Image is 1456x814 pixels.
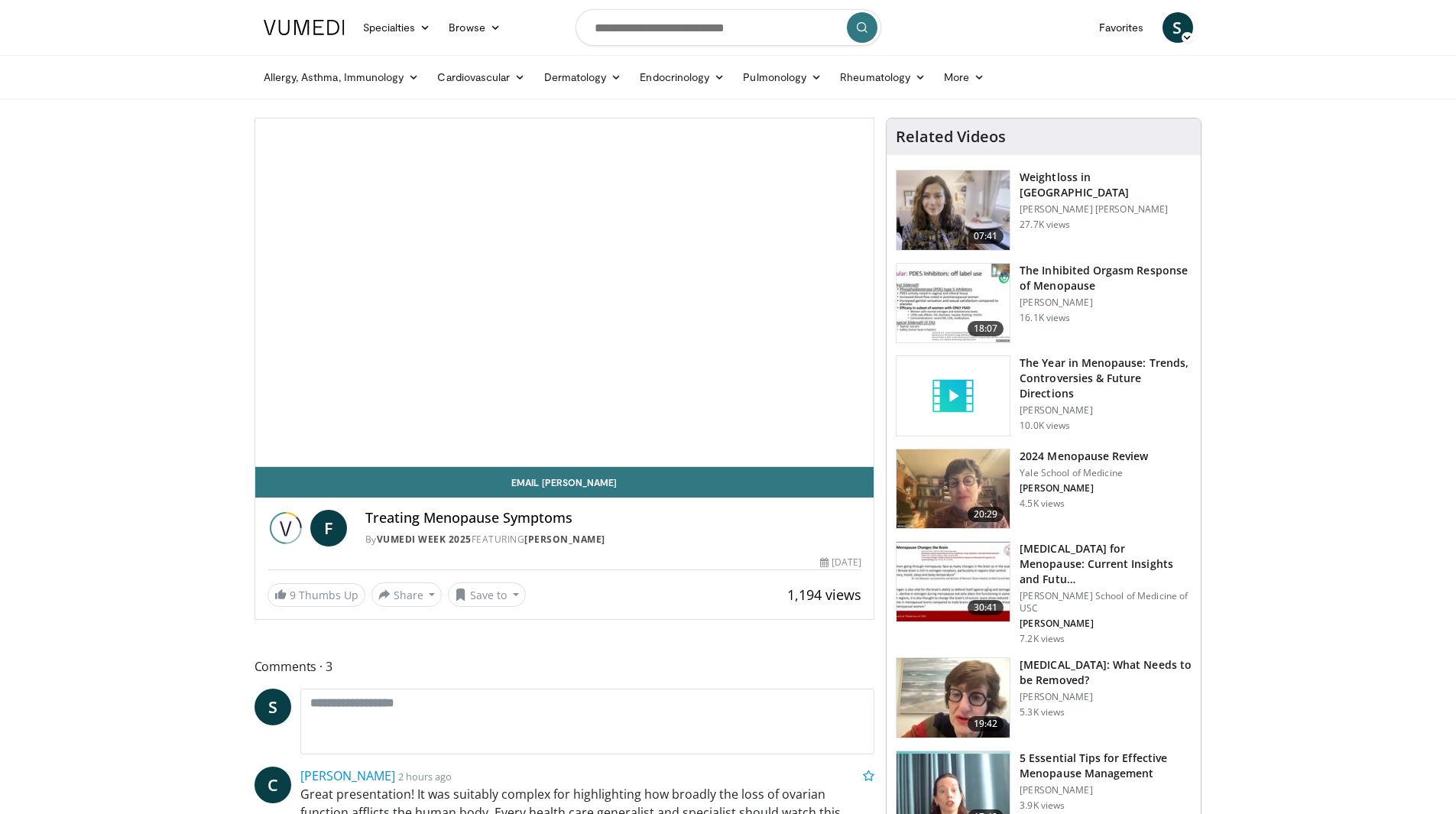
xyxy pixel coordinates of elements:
[1020,449,1148,464] h3: 2024 Menopause Review
[1020,355,1192,401] h3: The Year in Menopause: Trends, Controversies & Future Directions
[1020,799,1065,812] p: 3.9K views
[1020,467,1148,479] p: Yale School of Medicine
[1020,706,1065,718] p: 5.3K views
[255,689,291,725] a: S
[255,767,291,803] a: C
[820,556,861,569] div: [DATE]
[896,263,1192,344] a: 18:07 The Inhibited Orgasm Response of Menopause [PERSON_NAME] 16.1K views
[1020,633,1065,645] p: 7.2K views
[448,582,526,607] button: Save to
[1020,541,1192,587] h3: [MEDICAL_DATA] for Menopause: Current Insights and Futu…
[1020,420,1070,432] p: 10.0K views
[439,12,510,43] a: Browse
[896,657,1192,738] a: 19:42 [MEDICAL_DATA]: What Needs to be Removed? [PERSON_NAME] 5.3K views
[255,62,429,92] a: Allergy, Asthma, Immunology
[896,541,1192,645] a: 30:41 [MEDICAL_DATA] for Menopause: Current Insights and Futu… [PERSON_NAME] School of Medicine o...
[300,767,395,784] a: [PERSON_NAME]
[897,170,1010,250] img: 9983fed1-7565-45be-8934-aef1103ce6e2.150x105_q85_crop-smart_upscale.jpg
[1020,297,1192,309] p: [PERSON_NAME]
[398,770,452,783] small: 2 hours ago
[968,229,1004,244] span: 07:41
[897,542,1010,621] img: 47271b8a-94f4-49c8-b914-2a3d3af03a9e.150x105_q85_crop-smart_upscale.jpg
[1163,12,1193,43] a: S
[1020,590,1192,615] p: [PERSON_NAME] School of Medicine of USC
[264,20,345,35] img: VuMedi Logo
[935,62,994,92] a: More
[968,507,1004,522] span: 20:29
[968,600,1004,615] span: 30:41
[428,62,534,92] a: Cardiovascular
[896,128,1006,146] h4: Related Videos
[897,356,1010,436] img: video_placeholder_short.svg
[1020,657,1192,688] h3: [MEDICAL_DATA]: What Needs to be Removed?
[310,510,347,546] a: F
[371,582,443,607] button: Share
[1090,12,1153,43] a: Favorites
[377,533,472,546] a: Vumedi Week 2025
[1020,312,1070,324] p: 16.1K views
[968,716,1004,731] span: 19:42
[1020,203,1192,216] p: [PERSON_NAME] [PERSON_NAME]
[290,588,296,602] span: 9
[255,467,874,498] a: Email [PERSON_NAME]
[354,12,440,43] a: Specialties
[631,62,734,92] a: Endocrinology
[1020,482,1148,495] p: [PERSON_NAME]
[831,62,935,92] a: Rheumatology
[268,583,365,607] a: 9 Thumbs Up
[787,585,861,604] span: 1,194 views
[365,533,862,546] div: By FEATURING
[535,62,631,92] a: Dermatology
[1020,219,1070,231] p: 27.7K views
[365,510,862,527] h4: Treating Menopause Symptoms
[1020,618,1192,630] p: [PERSON_NAME]
[896,170,1192,251] a: 07:41 Weightloss in [GEOGRAPHIC_DATA] [PERSON_NAME] [PERSON_NAME] 27.7K views
[1020,751,1192,781] h3: 5 Essential Tips for Effective Menopause Management
[1020,691,1192,703] p: [PERSON_NAME]
[1020,170,1192,200] h3: Weightloss in [GEOGRAPHIC_DATA]
[734,62,831,92] a: Pulmonology
[897,658,1010,738] img: 4d0a4bbe-a17a-46ab-a4ad-f5554927e0d3.150x105_q85_crop-smart_upscale.jpg
[576,9,881,46] input: Search topics, interventions
[896,355,1192,436] a: The Year in Menopause: Trends, Controversies & Future Directions [PERSON_NAME] 10.0K views
[1020,263,1192,293] h3: The Inhibited Orgasm Response of Menopause
[524,533,605,546] a: [PERSON_NAME]
[255,118,874,467] video-js: Video Player
[255,657,875,676] span: Comments 3
[1020,784,1192,796] p: [PERSON_NAME]
[1020,404,1192,417] p: [PERSON_NAME]
[968,321,1004,336] span: 18:07
[897,449,1010,529] img: 692f135d-47bd-4f7e-b54d-786d036e68d3.150x105_q85_crop-smart_upscale.jpg
[896,449,1192,530] a: 20:29 2024 Menopause Review Yale School of Medicine [PERSON_NAME] 4.5K views
[1020,498,1065,510] p: 4.5K views
[268,510,304,546] img: Vumedi Week 2025
[897,264,1010,343] img: 283c0f17-5e2d-42ba-a87c-168d447cdba4.150x105_q85_crop-smart_upscale.jpg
